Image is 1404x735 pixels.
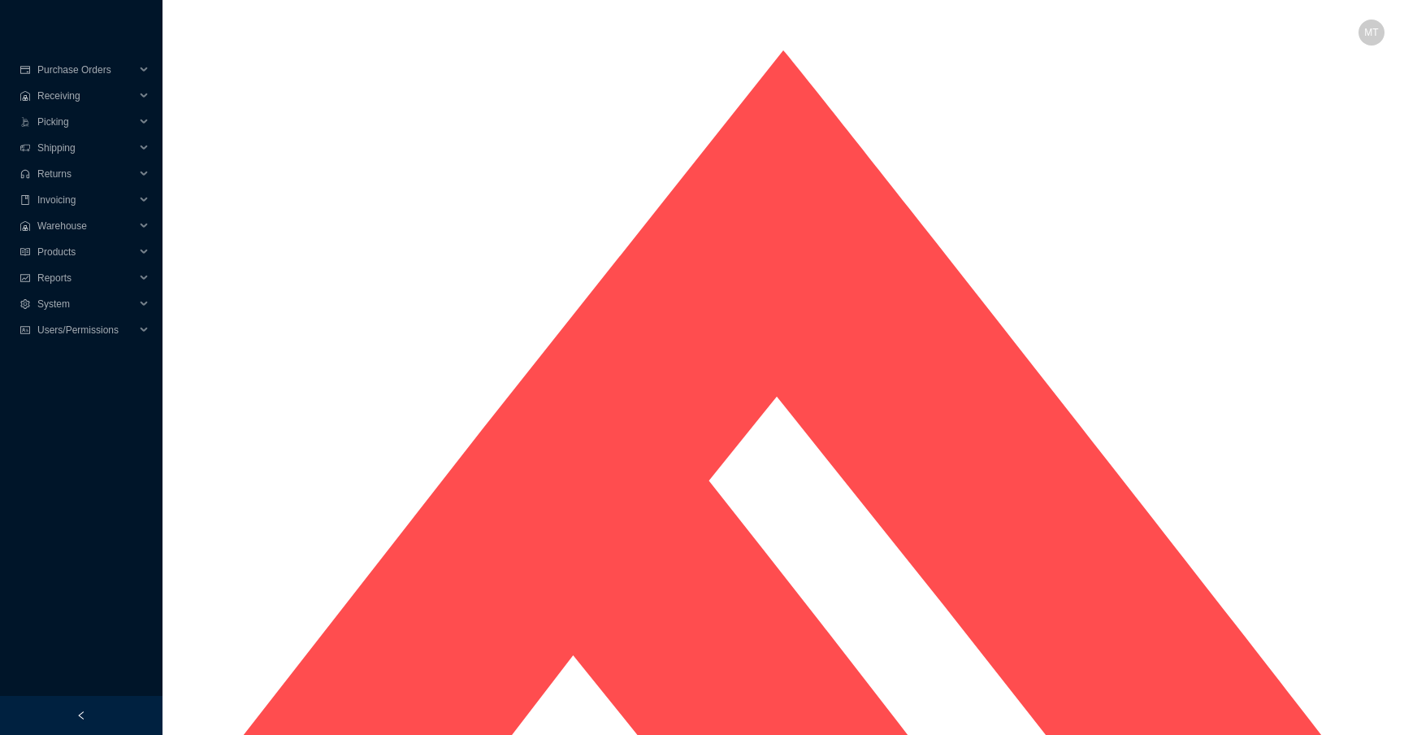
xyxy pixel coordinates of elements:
[19,325,31,335] span: idcard
[19,195,31,205] span: book
[37,135,135,161] span: Shipping
[37,291,135,317] span: System
[76,711,86,720] span: left
[19,169,31,179] span: customer-service
[37,161,135,187] span: Returns
[19,299,31,309] span: setting
[37,109,135,135] span: Picking
[37,83,135,109] span: Receiving
[37,213,135,239] span: Warehouse
[37,239,135,265] span: Products
[37,317,135,343] span: Users/Permissions
[1364,20,1378,46] span: MT
[37,265,135,291] span: Reports
[37,57,135,83] span: Purchase Orders
[19,247,31,257] span: read
[19,273,31,283] span: fund
[37,187,135,213] span: Invoicing
[19,65,31,75] span: credit-card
